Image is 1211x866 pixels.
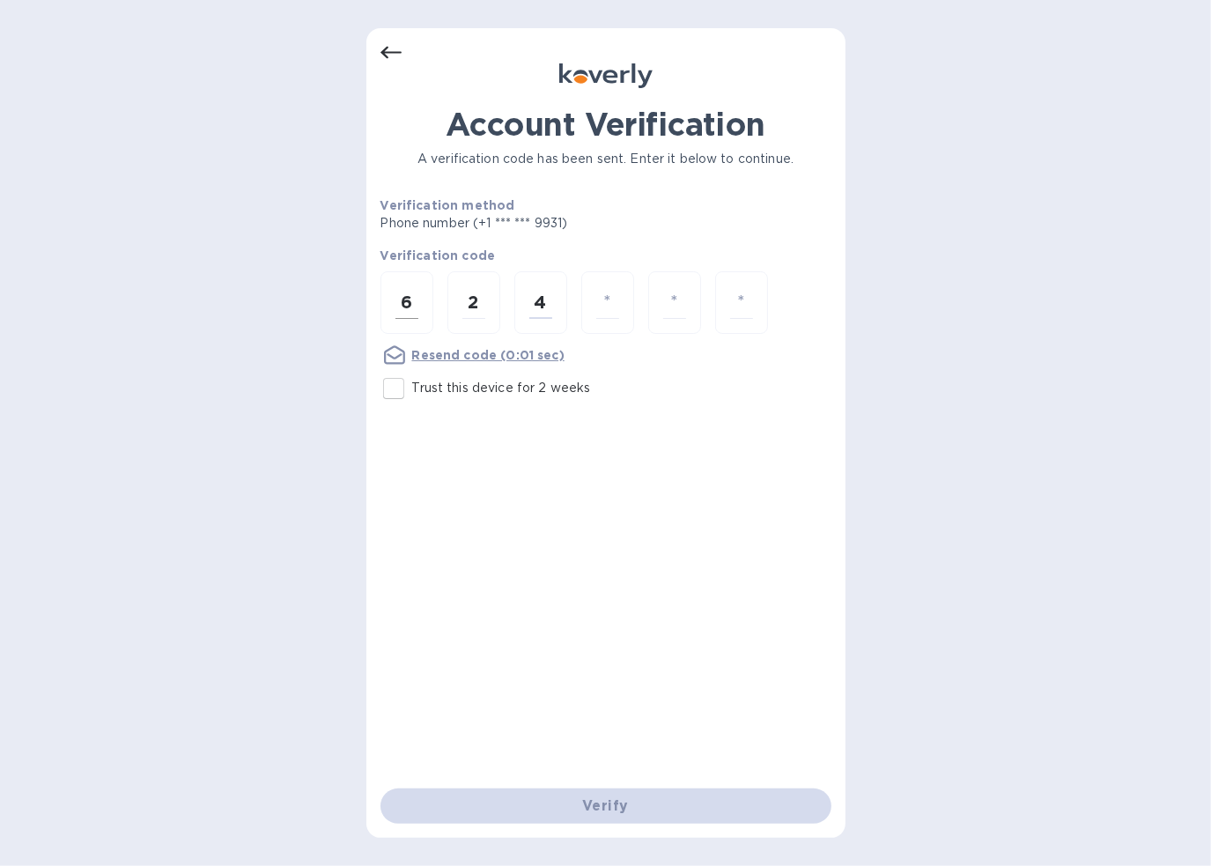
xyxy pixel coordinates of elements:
[380,214,703,233] p: Phone number (+1 *** *** 9931)
[412,348,565,362] u: Resend code (0:01 sec)
[380,198,515,212] b: Verification method
[380,106,831,143] h1: Account Verification
[380,247,831,264] p: Verification code
[412,379,591,397] p: Trust this device for 2 weeks
[380,150,831,168] p: A verification code has been sent. Enter it below to continue.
